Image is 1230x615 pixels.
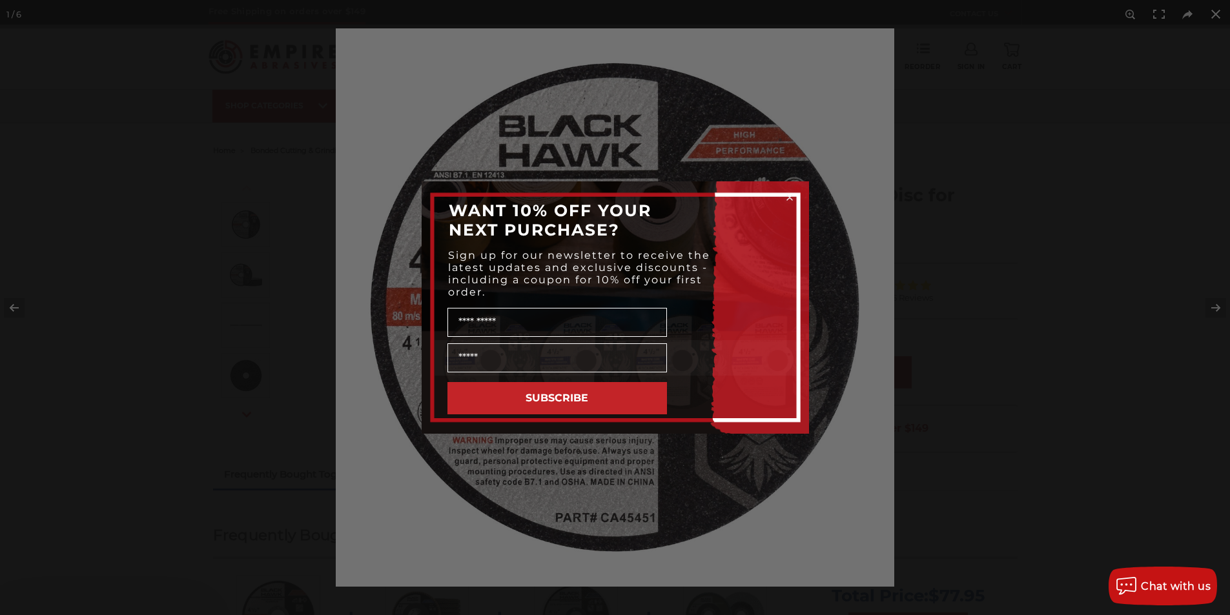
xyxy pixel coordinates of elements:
span: Sign up for our newsletter to receive the latest updates and exclusive discounts - including a co... [448,249,710,298]
button: SUBSCRIBE [447,382,667,414]
span: WANT 10% OFF YOUR NEXT PURCHASE? [449,201,651,239]
button: Close dialog [783,191,796,204]
button: Chat with us [1109,567,1217,605]
input: Email [447,343,667,372]
span: Chat with us [1141,580,1211,592]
